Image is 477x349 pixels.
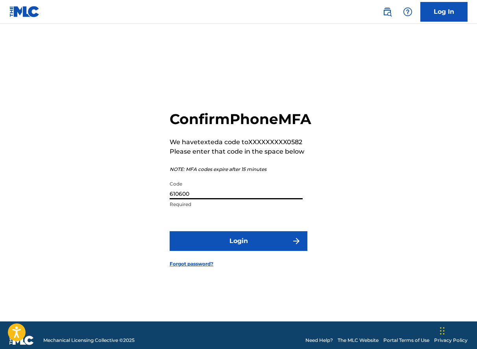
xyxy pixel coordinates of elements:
iframe: Chat Widget [438,311,477,349]
a: Forgot password? [170,260,213,267]
img: help [403,7,412,17]
a: Portal Terms of Use [383,337,429,344]
p: Please enter that code in the space below [170,147,311,156]
div: Drag [440,319,445,343]
img: search [383,7,392,17]
a: Need Help? [305,337,333,344]
a: Public Search [379,4,395,20]
a: The MLC Website [338,337,379,344]
a: Privacy Policy [434,337,468,344]
img: MLC Logo [9,6,40,17]
a: Log In [420,2,468,22]
img: f7272a7cc735f4ea7f67.svg [292,236,301,246]
p: We have texted a code to XXXXXXXXX0582 [170,137,311,147]
h2: Confirm Phone MFA [170,110,311,128]
p: Required [170,201,303,208]
span: Mechanical Licensing Collective © 2025 [43,337,135,344]
div: Help [400,4,416,20]
img: logo [9,336,34,345]
button: Login [170,231,307,251]
p: NOTE: MFA codes expire after 15 minutes [170,166,311,173]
